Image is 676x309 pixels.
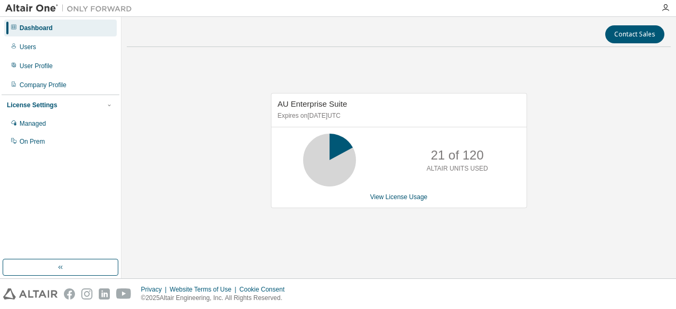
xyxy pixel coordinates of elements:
p: ALTAIR UNITS USED [427,164,488,173]
p: Expires on [DATE] UTC [278,111,518,120]
p: © 2025 Altair Engineering, Inc. All Rights Reserved. [141,294,291,303]
img: linkedin.svg [99,288,110,299]
img: instagram.svg [81,288,92,299]
img: facebook.svg [64,288,75,299]
div: Cookie Consent [239,285,290,294]
img: altair_logo.svg [3,288,58,299]
a: View License Usage [370,193,428,201]
div: Privacy [141,285,170,294]
div: Dashboard [20,24,53,32]
div: License Settings [7,101,57,109]
button: Contact Sales [605,25,664,43]
img: youtube.svg [116,288,132,299]
div: On Prem [20,137,45,146]
div: Users [20,43,36,51]
p: 21 of 120 [431,146,484,164]
span: AU Enterprise Suite [278,99,348,108]
div: Website Terms of Use [170,285,239,294]
div: Company Profile [20,81,67,89]
div: User Profile [20,62,53,70]
img: Altair One [5,3,137,14]
div: Managed [20,119,46,128]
